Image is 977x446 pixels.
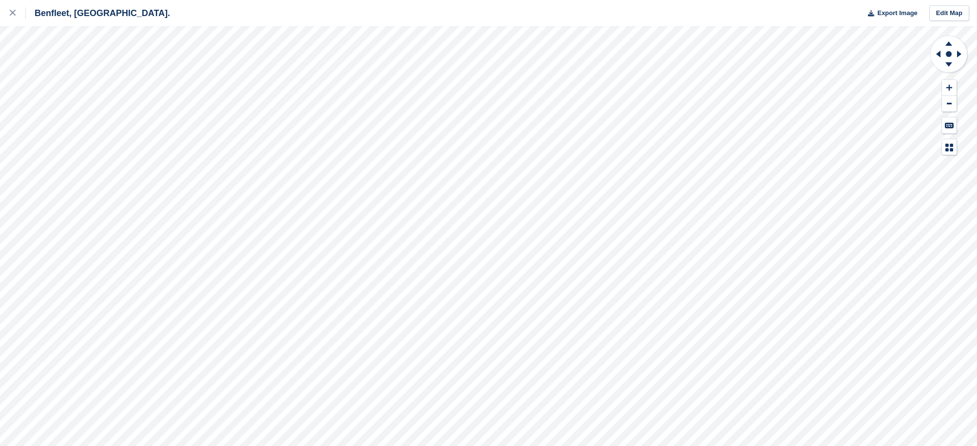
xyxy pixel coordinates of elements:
span: Export Image [877,8,917,18]
button: Export Image [862,5,918,21]
button: Keyboard Shortcuts [942,117,957,133]
button: Zoom Out [942,96,957,112]
button: Zoom In [942,80,957,96]
a: Edit Map [929,5,969,21]
button: Map Legend [942,139,957,155]
div: Benfleet, [GEOGRAPHIC_DATA]. [26,7,170,19]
